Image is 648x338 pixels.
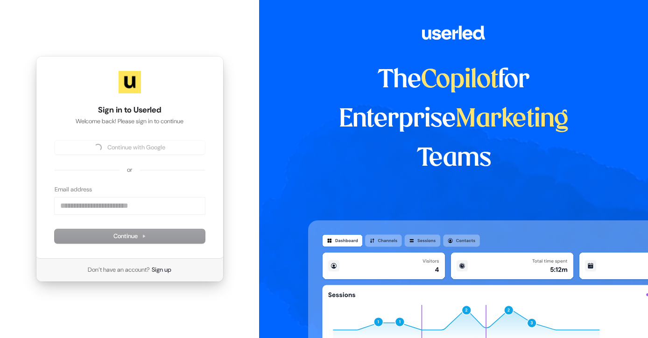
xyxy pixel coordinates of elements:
[308,61,600,178] h1: The for Enterprise Teams
[55,105,205,116] h1: Sign in to Userled
[421,68,498,92] span: Copilot
[119,71,141,93] img: Userled
[456,107,569,132] span: Marketing
[88,266,150,274] span: Don’t have an account?
[127,166,132,174] p: or
[152,266,171,274] a: Sign up
[55,117,205,126] p: Welcome back! Please sign in to continue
